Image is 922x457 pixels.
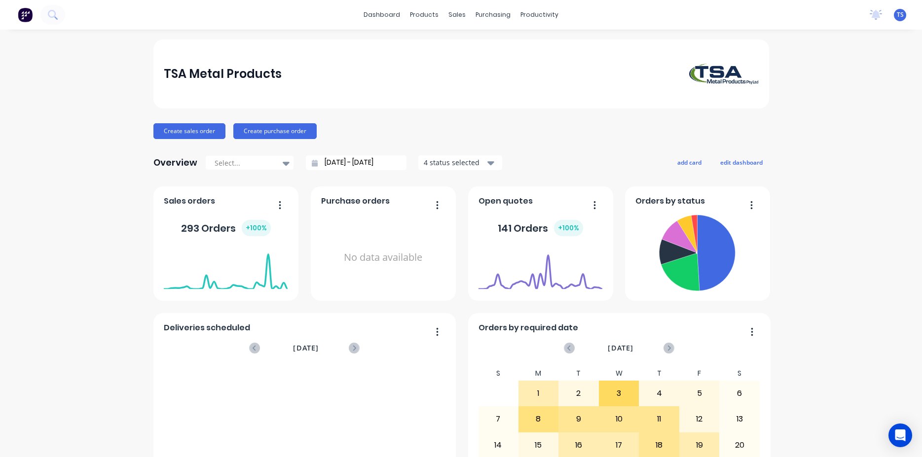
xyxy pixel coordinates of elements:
[714,156,769,169] button: edit dashboard
[897,10,904,19] span: TS
[639,407,679,431] div: 11
[719,366,760,381] div: S
[242,220,271,236] div: + 100 %
[599,407,639,431] div: 10
[639,381,679,406] div: 4
[478,366,518,381] div: S
[679,366,720,381] div: F
[559,381,598,406] div: 2
[559,407,598,431] div: 9
[498,220,583,236] div: 141 Orders
[233,123,317,139] button: Create purchase order
[671,156,708,169] button: add card
[639,366,679,381] div: T
[720,407,759,431] div: 13
[519,407,558,431] div: 8
[321,195,390,207] span: Purchase orders
[599,366,639,381] div: W
[888,423,912,447] div: Open Intercom Messenger
[293,343,319,353] span: [DATE]
[18,7,33,22] img: Factory
[479,407,518,431] div: 7
[153,123,225,139] button: Create sales order
[405,7,443,22] div: products
[680,381,719,406] div: 5
[680,407,719,431] div: 12
[635,195,705,207] span: Orders by status
[599,381,639,406] div: 3
[689,64,758,84] img: TSA Metal Products
[608,343,633,353] span: [DATE]
[471,7,516,22] div: purchasing
[181,220,271,236] div: 293 Orders
[153,153,197,173] div: Overview
[518,366,559,381] div: M
[359,7,405,22] a: dashboard
[418,155,502,170] button: 4 status selected
[479,195,533,207] span: Open quotes
[554,220,583,236] div: + 100 %
[424,157,486,168] div: 4 status selected
[321,211,445,304] div: No data available
[164,64,282,84] div: TSA Metal Products
[164,195,215,207] span: Sales orders
[558,366,599,381] div: T
[720,381,759,406] div: 6
[443,7,471,22] div: sales
[519,381,558,406] div: 1
[516,7,563,22] div: productivity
